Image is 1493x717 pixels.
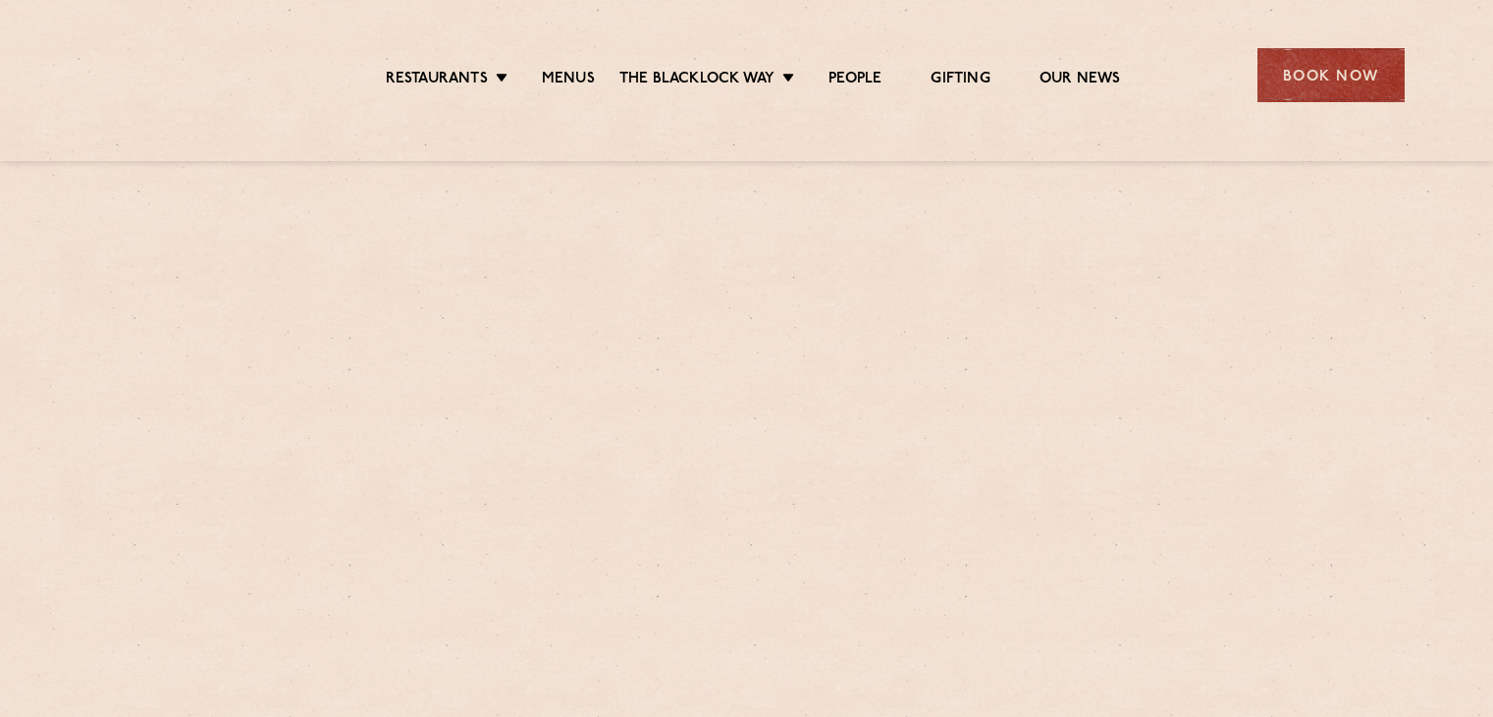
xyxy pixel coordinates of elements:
[828,70,881,91] a: People
[89,19,259,132] img: svg%3E
[619,70,774,91] a: The Blacklock Way
[931,70,989,91] a: Gifting
[542,70,595,91] a: Menus
[386,70,488,91] a: Restaurants
[1257,48,1405,102] div: Book Now
[1040,70,1121,91] a: Our News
